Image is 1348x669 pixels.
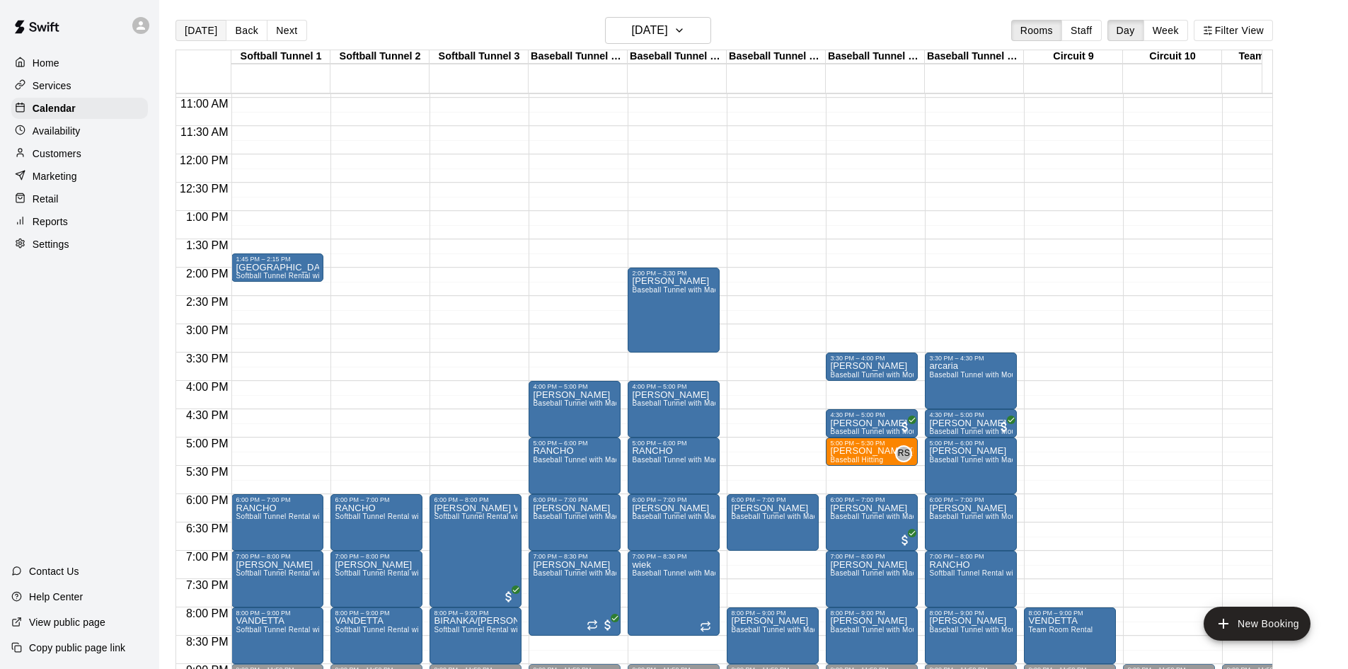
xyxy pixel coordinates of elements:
[176,154,231,166] span: 12:00 PM
[628,494,720,551] div: 6:00 PM – 7:00 PM: LOYD TURNER
[628,50,727,64] div: Baseball Tunnel 5 (Machine)
[605,17,711,44] button: [DATE]
[628,438,720,494] div: 5:00 PM – 6:00 PM: RANCHO
[330,494,422,551] div: 6:00 PM – 7:00 PM: RANCHO
[231,607,323,664] div: 8:00 PM – 9:00 PM: VANDETTA
[226,20,267,41] button: Back
[529,50,628,64] div: Baseball Tunnel 4 (Machine)
[898,447,910,461] span: RS
[533,456,633,464] span: Baseball Tunnel with Machine
[830,610,914,617] div: 8:00 PM – 9:00 PM
[929,440,1013,447] div: 5:00 PM – 6:00 PM
[997,420,1011,434] span: All customers have paid
[29,615,105,629] p: View public page
[183,324,232,336] span: 3:00 PM
[830,371,925,379] span: Baseball Tunnel with Mound
[236,272,357,280] span: Softball Tunnel Rental with Machine
[11,234,148,255] a: Settings
[33,147,81,161] p: Customers
[830,411,914,418] div: 4:30 PM – 5:00 PM
[929,553,1013,560] div: 7:00 PM – 8:00 PM
[335,610,418,617] div: 8:00 PM – 9:00 PM
[236,610,319,617] div: 8:00 PM – 9:00 PM
[11,143,148,164] a: Customers
[826,50,925,64] div: Baseball Tunnel 7 (Mound/Machine)
[330,607,422,664] div: 8:00 PM – 9:00 PM: VANDETTA
[177,98,232,110] span: 11:00 AM
[183,636,232,648] span: 8:30 PM
[33,215,68,229] p: Reports
[731,610,814,617] div: 8:00 PM – 9:00 PM
[29,564,79,578] p: Contact Us
[267,20,306,41] button: Next
[830,553,914,560] div: 7:00 PM – 8:00 PM
[236,553,319,560] div: 7:00 PM – 8:00 PM
[632,496,715,503] div: 6:00 PM – 7:00 PM
[925,353,1017,409] div: 3:30 PM – 4:30 PM: arcaria
[330,50,430,64] div: Softball Tunnel 2
[826,438,918,466] div: 5:00 PM – 5:30 PM: MIKE STIEN/RYAN
[236,626,357,634] span: Softball Tunnel Rental with Machine
[830,496,914,503] div: 6:00 PM – 7:00 PM
[1194,20,1273,41] button: Filter View
[632,569,732,577] span: Baseball Tunnel with Machine
[183,522,232,534] span: 6:30 PM
[929,610,1013,617] div: 8:00 PM – 9:00 PM
[11,120,148,142] div: Availability
[11,166,148,187] a: Marketing
[632,553,715,560] div: 7:00 PM – 8:30 PM
[533,553,616,560] div: 7:00 PM – 8:30 PM
[628,381,720,438] div: 4:00 PM – 5:00 PM: JUSTIN CREWSE
[727,607,819,664] div: 8:00 PM – 9:00 PM: rameriez
[231,494,323,551] div: 6:00 PM – 7:00 PM: RANCHO
[731,513,831,520] span: Baseball Tunnel with Machine
[430,494,522,607] div: 6:00 PM – 8:00 PM: Joy Miner Wine
[826,409,918,438] div: 4:30 PM – 5:00 PM: Grayson Scrivner
[587,619,598,631] span: Recurring event
[231,551,323,607] div: 7:00 PM – 8:00 PM: thies
[335,513,456,520] span: Softball Tunnel Rental with Machine
[231,50,330,64] div: Softball Tunnel 1
[533,440,616,447] div: 5:00 PM – 6:00 PM
[727,50,826,64] div: Baseball Tunnel 6 (Machine)
[183,211,232,223] span: 1:00 PM
[434,626,555,634] span: Softball Tunnel Rental with Machine
[231,253,323,282] div: 1:45 PM – 2:15 PM: HAMPTON
[632,21,668,40] h6: [DATE]
[929,513,1024,520] span: Baseball Tunnel with Mound
[826,607,918,664] div: 8:00 PM – 9:00 PM: LLOYD TURNER
[183,296,232,308] span: 2:30 PM
[11,98,148,119] a: Calendar
[1123,50,1222,64] div: Circuit 10
[632,456,732,464] span: Baseball Tunnel with Machine
[11,188,148,210] a: Retail
[533,513,633,520] span: Baseball Tunnel with Machine
[826,551,918,607] div: 7:00 PM – 8:00 PM: Stahlecker
[11,75,148,96] a: Services
[430,607,522,664] div: 8:00 PM – 9:00 PM: BIRANKA/VANDETTA
[898,420,912,434] span: All customers have paid
[628,551,720,636] div: 7:00 PM – 8:30 PM: wiek
[236,513,357,520] span: Softball Tunnel Rental with Machine
[1011,20,1062,41] button: Rooms
[628,268,720,353] div: 2:00 PM – 3:30 PM: Polston
[529,551,621,636] div: 7:00 PM – 8:30 PM: weik
[1144,20,1188,41] button: Week
[434,513,555,520] span: Softball Tunnel Rental with Machine
[830,355,914,362] div: 3:30 PM – 4:00 PM
[895,445,912,462] div: Ryan Sowards
[830,569,931,577] span: Baseball Tunnel with Machine
[929,626,1024,634] span: Baseball Tunnel with Mound
[731,626,831,634] span: Baseball Tunnel with Machine
[183,607,232,619] span: 8:00 PM
[898,533,912,547] span: All customers have paid
[502,590,516,604] span: All customers have paid
[29,590,83,604] p: Help Center
[183,381,232,393] span: 4:00 PM
[33,192,59,206] p: Retail
[727,494,819,551] div: 6:00 PM – 7:00 PM: LOYD TURNER
[236,256,319,263] div: 1:45 PM – 2:15 PM
[1107,20,1144,41] button: Day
